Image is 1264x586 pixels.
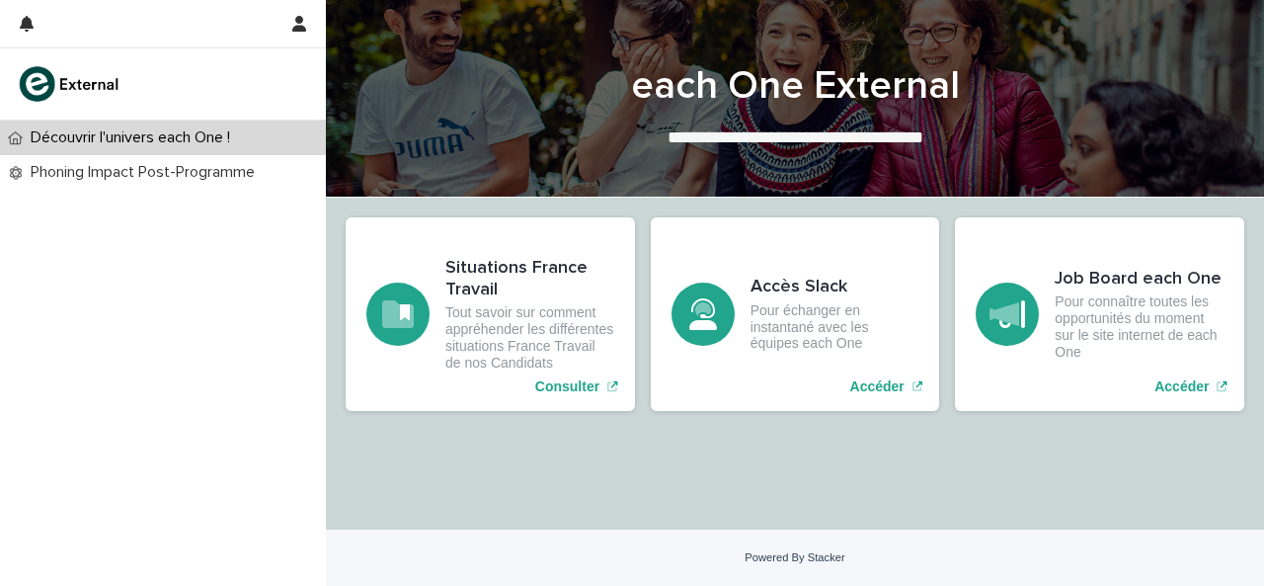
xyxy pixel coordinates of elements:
[23,163,271,182] p: Phoning Impact Post-Programme
[23,128,246,147] p: Découvrir l'univers each One !
[745,551,844,563] a: Powered By Stacker
[1055,269,1224,291] h3: Job Board each One
[1055,293,1224,360] p: Pour connaître toutes les opportunités du moment sur le site internet de each One
[16,64,124,104] img: bc51vvfgR2QLHU84CWIQ
[750,277,919,298] h3: Accès Slack
[850,378,905,395] p: Accéder
[346,217,635,411] a: Consulter
[750,302,919,352] p: Pour échanger en instantané avec les équipes each One
[346,62,1244,110] h1: each One External
[445,304,614,371] p: Tout savoir sur comment appréhender les différentes situations France Travail de nos Candidats
[445,258,614,300] h3: Situations France Travail
[955,217,1244,411] a: Accéder
[1154,378,1209,395] p: Accéder
[535,378,599,395] p: Consulter
[651,217,940,411] a: Accéder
